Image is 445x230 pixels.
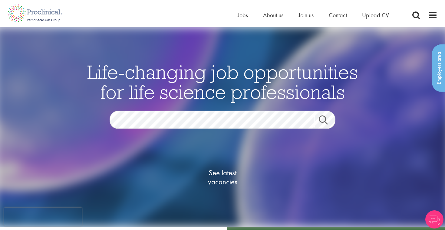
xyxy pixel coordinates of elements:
[4,208,82,226] iframe: reCAPTCHA
[238,11,248,19] a: Jobs
[263,11,283,19] a: About us
[362,11,389,19] a: Upload CV
[298,11,314,19] a: Join us
[425,210,443,228] img: Chatbot
[314,115,340,127] a: Job search submit button
[329,11,347,19] a: Contact
[192,168,253,186] span: See latest vacancies
[192,144,253,210] a: See latestvacancies
[87,60,358,104] span: Life-changing job opportunities for life science professionals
